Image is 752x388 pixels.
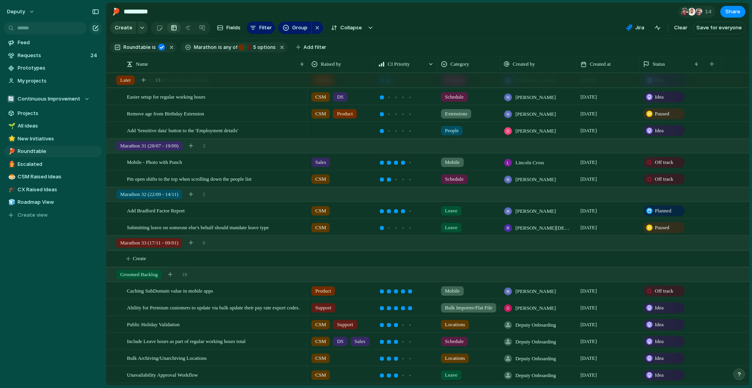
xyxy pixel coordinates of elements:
span: Remove age from Birthday Extension [127,109,204,118]
span: Sales [354,338,365,345]
span: CSM [315,321,326,329]
span: Mobile - Photo with Punch [127,157,182,166]
span: Add Bradford Factor Report [127,206,185,215]
a: Feed [4,37,102,48]
span: Idea [655,321,663,329]
button: Fields [214,22,244,34]
span: 24 [90,52,99,59]
span: CSM [315,338,326,345]
span: DS [337,93,343,101]
div: 🍮CSM Raised Ideas [4,171,102,183]
span: Save for everyone [696,24,742,32]
span: Later [120,76,131,84]
span: [PERSON_NAME] [515,127,556,135]
button: Share [720,6,745,18]
span: Add 'Sensitive data' button to the 'Employment details' [127,126,238,135]
span: Marathon 31 (28/07 - 19/09) [120,142,179,150]
button: 🍮 [7,173,15,181]
div: 🧊 [8,198,14,207]
span: CSM [315,110,326,118]
span: Paused [655,110,669,118]
span: Add filter [304,44,326,51]
a: 🧊Roadmap View [4,196,102,208]
span: Deputy Onboarding [515,355,556,363]
span: Escalated [18,160,99,168]
span: [PERSON_NAME] [515,304,556,312]
span: Support [337,321,353,329]
span: Planned [655,207,671,215]
span: Created by [513,60,535,68]
span: Idea [655,338,663,345]
span: Deputy Onboarding [515,372,556,379]
span: Share [725,8,740,16]
button: Group [278,22,311,34]
a: My projects [4,75,102,87]
span: Status [653,60,665,68]
span: Requests [18,52,88,59]
div: 🏓 [112,6,120,17]
div: 🎓 [8,185,14,194]
span: Submitting leave on someone else's behalf should mandate leave type [127,223,269,232]
span: Lincoln Cross [515,159,544,167]
span: [DATE] [580,371,597,379]
span: [PERSON_NAME] [515,93,556,101]
span: 0 [202,239,205,247]
span: Idea [655,127,663,135]
span: Off track [655,158,673,166]
span: [DATE] [580,110,597,118]
button: Save for everyone [693,22,745,34]
span: Group [292,24,307,32]
span: Bulk Importer/Flat File [445,304,492,312]
span: Bulk Archiving/Unarchiving Locations [127,353,207,362]
button: 🏓 [7,147,15,155]
button: isany of [217,43,239,52]
span: [DATE] [580,207,597,215]
span: Name [136,60,148,68]
span: Support [315,304,331,312]
span: Fields [226,24,240,32]
span: Leave [445,371,457,379]
div: 🏓Roundtable [4,145,102,157]
span: Collapse [340,24,362,32]
span: Continuous Improvement [18,95,80,103]
span: DS [337,338,343,345]
span: Pin open shifts to the top when scrolling down the people list [127,174,251,183]
button: 👨‍🚒 [7,160,15,168]
button: is [150,43,157,52]
button: Create view [4,209,102,221]
span: Roundtable [123,44,150,51]
span: Locations [445,354,465,362]
span: Raised by [321,60,341,68]
span: 2 [202,190,205,198]
span: CSM [315,224,326,232]
a: 🎓CX Raised Ideas [4,184,102,196]
button: 🎓 [7,186,15,194]
span: [DATE] [580,321,597,329]
button: 🌟 [7,135,15,143]
span: CX Raised Ideas [18,186,99,194]
span: [DATE] [580,158,597,166]
span: Create [133,255,146,262]
span: Locations [445,321,465,329]
span: Unavailability Approval Workflow [127,370,198,379]
span: CSM [315,207,326,215]
span: Deputy Onboarding [515,321,556,329]
span: Sales [315,158,326,166]
span: 13 [155,76,160,84]
span: Leave [445,224,457,232]
span: Schedule [445,175,464,183]
span: [PERSON_NAME] [515,176,556,183]
div: 👨‍🚒 [8,160,14,169]
span: Prototypes [18,64,99,72]
span: All ideas [18,122,99,130]
span: Groomed Backlog [120,271,158,278]
span: Roundtable [18,147,99,155]
span: Paused [655,224,669,232]
span: CSM [315,175,326,183]
a: 🌱All ideas [4,120,102,132]
span: Create view [18,211,48,219]
span: Created at [590,60,611,68]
